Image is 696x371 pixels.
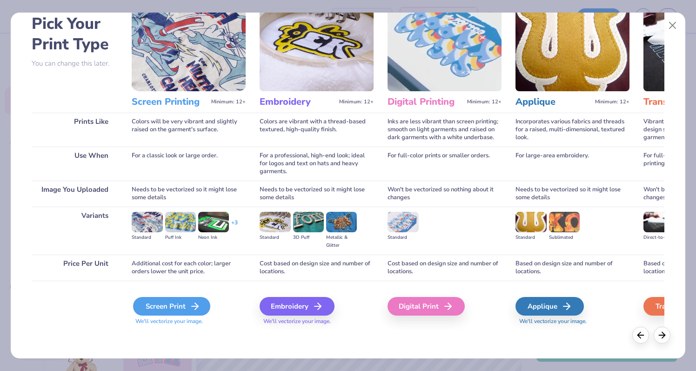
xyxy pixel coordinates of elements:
[388,297,465,316] div: Digital Print
[32,147,118,181] div: Use When
[231,219,238,235] div: + 3
[388,212,418,232] img: Standard
[198,212,229,232] img: Neon Ink
[32,13,118,54] h2: Pick Your Print Type
[388,113,502,147] div: Inks are less vibrant than screen printing; smooth on light garments and raised on dark garments ...
[132,255,246,281] div: Additional cost for each color; larger orders lower the unit price.
[165,234,196,242] div: Puff Ink
[326,212,357,232] img: Metallic & Glitter
[388,96,463,108] h3: Digital Printing
[32,113,118,147] div: Prints Like
[132,113,246,147] div: Colors will be very vibrant and slightly raised on the garment's surface.
[643,234,674,242] div: Direct-to-film
[260,234,290,242] div: Standard
[663,17,681,34] button: Close
[595,99,629,105] span: Minimum: 12+
[32,60,118,67] p: You can change this later.
[198,234,229,242] div: Neon Ink
[132,317,246,325] span: We'll vectorize your image.
[132,147,246,181] div: For a classic look or large order.
[260,317,374,325] span: We'll vectorize your image.
[467,99,502,105] span: Minimum: 12+
[260,255,374,281] div: Cost based on design size and number of locations.
[260,113,374,147] div: Colors are vibrant with a thread-based textured, high-quality finish.
[515,255,629,281] div: Based on design size and number of locations.
[515,147,629,181] div: For large-area embroidery.
[293,234,324,242] div: 3D Puff
[165,212,196,232] img: Puff Ink
[32,181,118,207] div: Image You Uploaded
[549,234,580,242] div: Sublimated
[339,99,374,105] span: Minimum: 12+
[133,297,210,316] div: Screen Print
[260,297,335,316] div: Embroidery
[515,113,629,147] div: Incorporates various fabrics and threads for a raised, multi-dimensional, textured look.
[643,212,674,232] img: Direct-to-film
[132,181,246,207] div: Needs to be vectorized so it might lose some details
[515,317,629,325] span: We'll vectorize your image.
[132,212,162,232] img: Standard
[211,99,246,105] span: Minimum: 12+
[388,255,502,281] div: Cost based on design size and number of locations.
[260,212,290,232] img: Standard
[515,96,591,108] h3: Applique
[388,234,418,242] div: Standard
[132,96,207,108] h3: Screen Printing
[326,234,357,250] div: Metallic & Glitter
[515,297,584,316] div: Applique
[515,212,546,232] img: Standard
[388,147,502,181] div: For full-color prints or smaller orders.
[260,181,374,207] div: Needs to be vectorized so it might lose some details
[260,96,335,108] h3: Embroidery
[549,212,580,232] img: Sublimated
[32,207,118,255] div: Variants
[32,255,118,281] div: Price Per Unit
[515,181,629,207] div: Needs to be vectorized so it might lose some details
[260,147,374,181] div: For a professional, high-end look; ideal for logos and text on hats and heavy garments.
[515,234,546,242] div: Standard
[293,212,324,232] img: 3D Puff
[388,181,502,207] div: Won't be vectorized so nothing about it changes
[132,234,162,242] div: Standard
